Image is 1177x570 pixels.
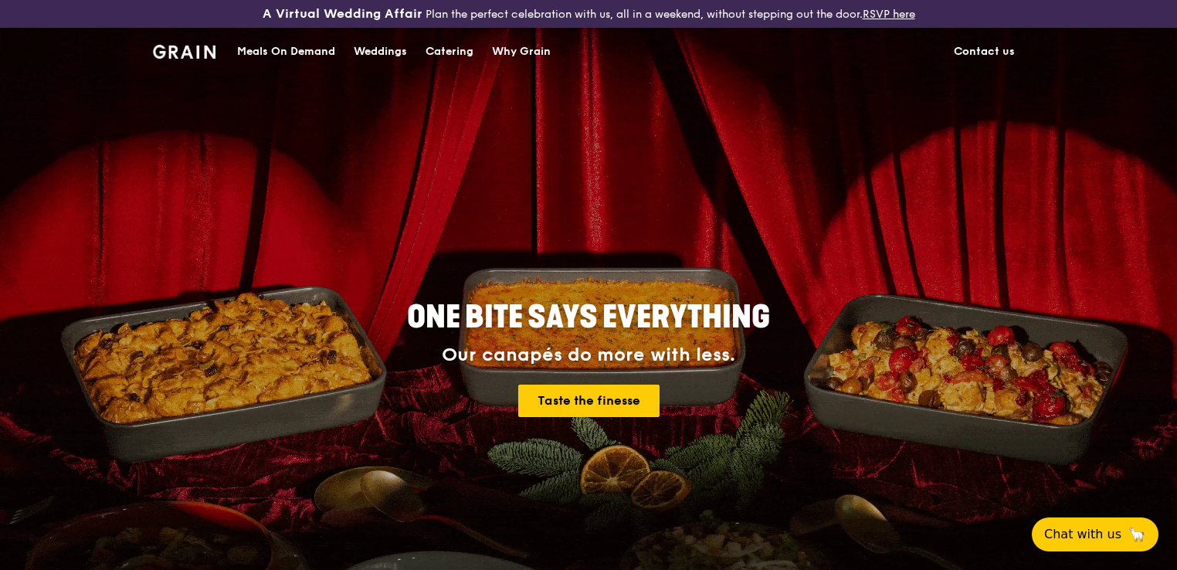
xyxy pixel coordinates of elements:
[945,29,1024,75] a: Contact us
[492,29,551,75] div: Why Grain
[518,385,660,417] a: Taste the finesse
[263,6,422,22] h3: A Virtual Wedding Affair
[153,27,215,73] a: GrainGrain
[354,29,407,75] div: Weddings
[1032,517,1158,551] button: Chat with us🦙
[237,29,335,75] div: Meals On Demand
[483,29,560,75] a: Why Grain
[310,344,867,366] div: Our canapés do more with less.
[1128,525,1146,544] span: 🦙
[1044,525,1121,544] span: Chat with us
[416,29,483,75] a: Catering
[426,29,473,75] div: Catering
[196,6,981,22] div: Plan the perfect celebration with us, all in a weekend, without stepping out the door.
[407,299,770,336] span: ONE BITE SAYS EVERYTHING
[153,45,215,59] img: Grain
[344,29,416,75] a: Weddings
[863,8,915,21] a: RSVP here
